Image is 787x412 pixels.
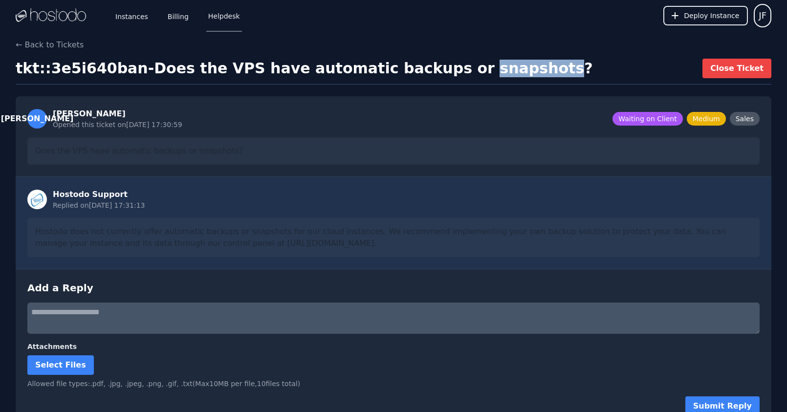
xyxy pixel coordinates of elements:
div: Allowed file types: .pdf, .jpg, .jpeg, .png, .gif, .txt (Max 10 MB per file, 10 files total) [27,379,760,389]
span: Waiting on Client [612,112,682,126]
span: Deploy Instance [684,11,739,21]
img: Staff [27,190,47,209]
button: Deploy Instance [663,6,748,25]
span: Medium [687,112,726,126]
h3: Add a Reply [27,281,760,295]
span: Sales [730,112,760,126]
div: Hostodo Support [53,189,145,200]
button: User menu [754,4,771,27]
div: Does the VPS have automatic backups or snapshots? [27,137,760,165]
div: Replied on [DATE] 17:31:13 [53,200,145,210]
button: ← Back to Tickets [16,39,84,51]
div: [PERSON_NAME] [53,108,182,120]
div: Hostodo does not currently offer automatic backups or snapshots for our cloud instances. We recom... [27,218,760,257]
span: JF [759,9,766,22]
span: Select Files [35,360,86,369]
button: Close Ticket [702,59,771,78]
label: Attachments [27,342,760,351]
div: Opened this ticket on [DATE] 17:30:59 [53,120,182,130]
h1: tkt::3e5i640ban - Does the VPS have automatic backups or snapshots? [16,60,593,77]
img: Logo [16,8,86,23]
div: [PERSON_NAME] [27,109,47,129]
